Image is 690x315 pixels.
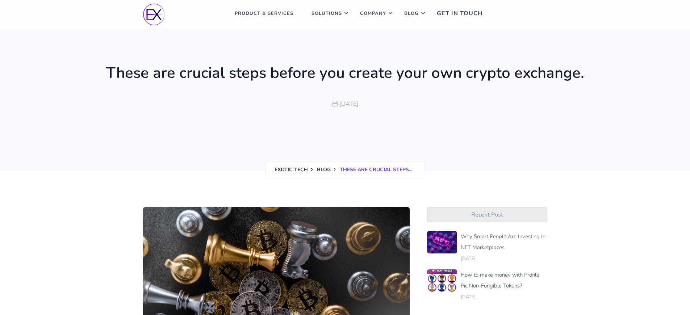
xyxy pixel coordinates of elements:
[461,231,547,253] a: Why Smart People Are Investing In NFT Marketplaces
[461,255,476,262] span: [DATE]
[461,294,476,300] span: [DATE]
[427,207,547,222] span: Recent Post
[340,164,416,175] a: These are crucial steps...
[339,100,358,108] span: [DATE]
[317,164,334,175] a: BLOG
[275,164,311,175] a: EXOTIC TECH
[106,62,584,84] h1: These are crucial steps before you create your own crypto exchange.
[427,269,457,292] img: img
[461,269,547,291] a: How to make money with Profile Pic Non-Fungible Tokens?
[427,231,457,253] img: img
